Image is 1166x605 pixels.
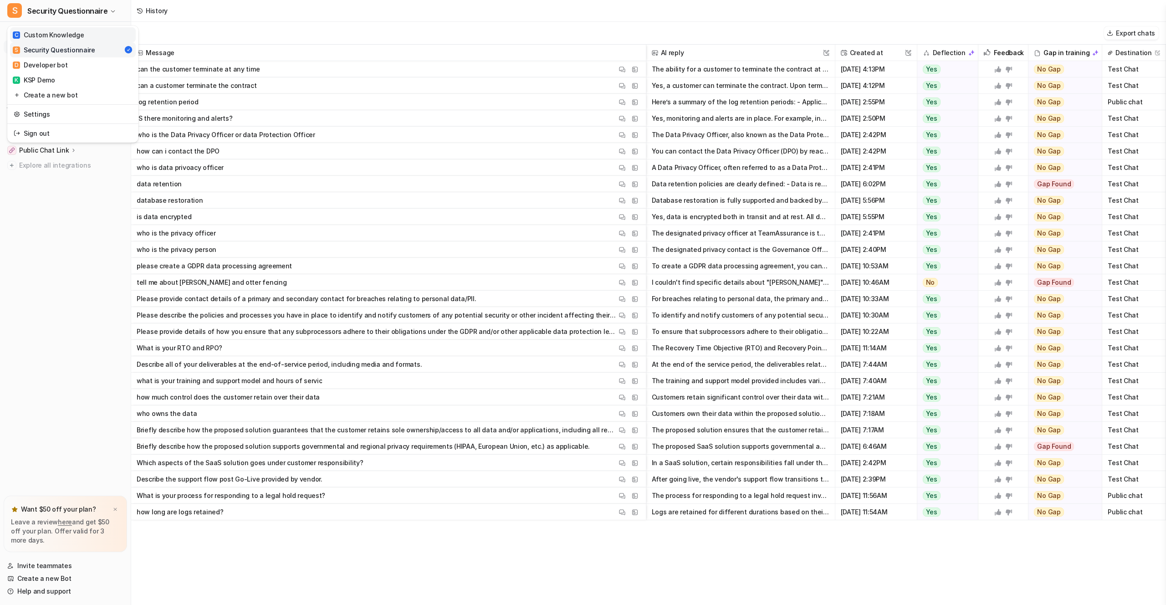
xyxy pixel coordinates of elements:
a: Create a new bot [10,87,136,103]
div: SSecurity Questionnaire [7,26,138,143]
div: Developer bot [13,60,67,70]
span: C [13,31,20,39]
img: reset [14,90,20,100]
span: S [13,46,20,54]
span: Security Questionnaire [27,5,107,17]
div: KSP Demo [13,75,55,85]
span: K [13,77,20,84]
span: S [7,3,22,18]
div: Security Questionnaire [13,45,95,55]
img: reset [14,109,20,119]
div: Custom Knowledge [13,30,84,40]
a: Sign out [10,126,136,141]
img: reset [14,128,20,138]
a: Settings [10,107,136,122]
span: D [13,62,20,69]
